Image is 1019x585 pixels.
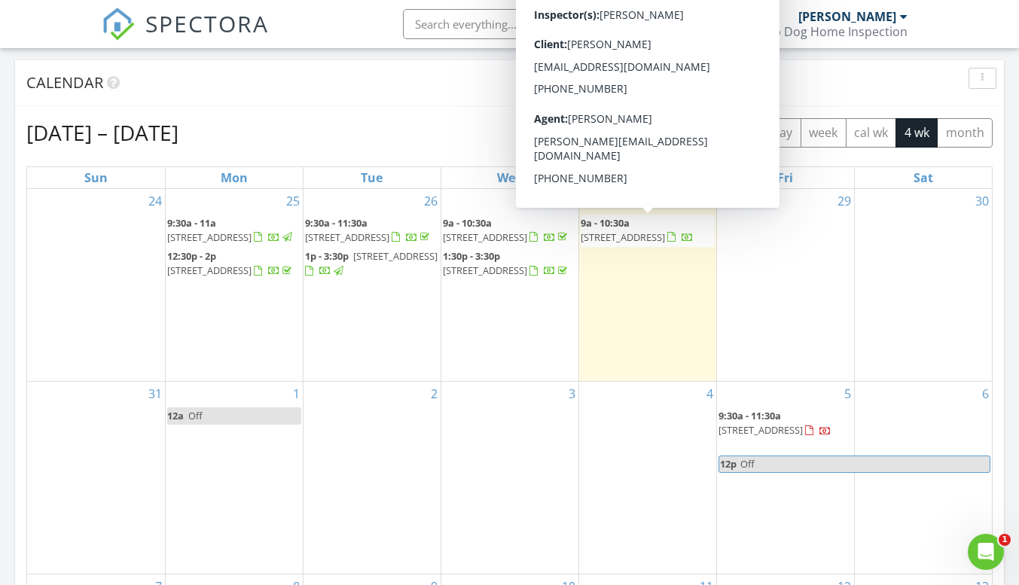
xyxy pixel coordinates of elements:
td: Go to September 5, 2025 [716,382,854,574]
span: [STREET_ADDRESS] [353,249,438,263]
td: Go to September 1, 2025 [165,382,303,574]
a: Go to September 6, 2025 [979,382,992,406]
a: 9:30a - 11:30a [STREET_ADDRESS] [718,407,853,440]
a: 9:30a - 11:30a [STREET_ADDRESS] [305,215,439,247]
a: Go to September 2, 2025 [428,382,441,406]
span: SPECTORA [145,8,269,39]
a: Go to August 26, 2025 [421,189,441,213]
span: [STREET_ADDRESS] [167,264,252,277]
a: 1:30p - 3:30p [STREET_ADDRESS] [443,248,577,280]
span: 1 [999,534,1011,546]
button: [DATE] [588,118,643,148]
div: [PERSON_NAME] [798,9,896,24]
a: Monday [218,167,251,188]
td: Go to September 3, 2025 [441,382,578,574]
a: 9:30a - 11:30a [STREET_ADDRESS] [305,216,432,244]
td: Go to August 29, 2025 [716,189,854,382]
a: 9:30a - 11:30a [STREET_ADDRESS] [718,409,831,437]
span: 12a [167,409,184,422]
a: 9:30a - 11a [STREET_ADDRESS] [167,216,294,244]
td: Go to September 4, 2025 [578,382,716,574]
span: Calendar [26,72,103,93]
a: Go to August 27, 2025 [559,189,578,213]
span: 12p [719,456,737,472]
a: Wednesday [494,167,526,188]
input: Search everything... [403,9,704,39]
a: Go to August 24, 2025 [145,189,165,213]
td: Go to August 24, 2025 [27,189,165,382]
a: Friday [774,167,796,188]
a: Go to September 4, 2025 [703,382,716,406]
a: Go to September 1, 2025 [290,382,303,406]
a: 12:30p - 2p [STREET_ADDRESS] [167,249,294,277]
td: Go to August 26, 2025 [303,189,441,382]
td: Go to September 6, 2025 [854,382,992,574]
span: 12:30p - 2p [167,249,216,263]
span: 9:30a - 11a [167,216,216,230]
button: week [801,118,847,148]
td: Go to August 30, 2025 [854,189,992,382]
span: 1:30p - 3:30p [443,249,500,263]
td: Go to August 25, 2025 [165,189,303,382]
a: 9a - 10:30a [STREET_ADDRESS] [443,215,577,247]
a: SPECTORA [102,20,269,52]
td: Go to August 27, 2025 [441,189,578,382]
a: 1p - 3:30p [STREET_ADDRESS] [305,248,439,280]
a: Go to September 5, 2025 [841,382,854,406]
a: Go to September 3, 2025 [566,382,578,406]
span: 9a - 10:30a [581,216,630,230]
span: [STREET_ADDRESS] [581,230,665,244]
span: 1p - 3:30p [305,249,349,263]
a: 9a - 10:30a [STREET_ADDRESS] [581,216,694,244]
span: [STREET_ADDRESS] [443,264,527,277]
span: 9:30a - 11:30a [305,216,368,230]
span: Off [740,457,755,471]
a: 9a - 10:30a [STREET_ADDRESS] [581,215,715,247]
iframe: Intercom live chat [968,534,1004,570]
a: Saturday [911,167,936,188]
span: 9:30a - 11:30a [718,409,781,422]
a: 1:30p - 3:30p [STREET_ADDRESS] [443,249,570,277]
a: Go to August 29, 2025 [834,189,854,213]
span: [STREET_ADDRESS] [305,230,389,244]
button: cal wk [846,118,897,148]
a: Go to August 28, 2025 [697,189,716,213]
button: 4 wk [895,118,938,148]
button: month [937,118,993,148]
td: Go to August 28, 2025 [578,189,716,382]
a: 12:30p - 2p [STREET_ADDRESS] [167,248,301,280]
span: [STREET_ADDRESS] [443,230,527,244]
a: Go to August 31, 2025 [145,382,165,406]
button: Next [687,117,722,148]
a: Go to August 30, 2025 [972,189,992,213]
td: Go to August 31, 2025 [27,382,165,574]
button: Previous [652,117,688,148]
a: Go to August 25, 2025 [283,189,303,213]
a: Thursday [633,167,662,188]
button: list [731,118,764,148]
a: Sunday [81,167,111,188]
button: day [764,118,801,148]
span: Off [188,409,203,422]
a: 1p - 3:30p [STREET_ADDRESS] [305,249,438,277]
h2: [DATE] – [DATE] [26,117,178,148]
a: 9:30a - 11a [STREET_ADDRESS] [167,215,301,247]
a: 9a - 10:30a [STREET_ADDRESS] [443,216,570,244]
span: 9a - 10:30a [443,216,492,230]
img: The Best Home Inspection Software - Spectora [102,8,135,41]
span: [STREET_ADDRESS] [167,230,252,244]
span: [STREET_ADDRESS] [718,423,803,437]
a: Tuesday [358,167,386,188]
div: Top Dog Home Inspection [759,24,908,39]
td: Go to September 2, 2025 [303,382,441,574]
